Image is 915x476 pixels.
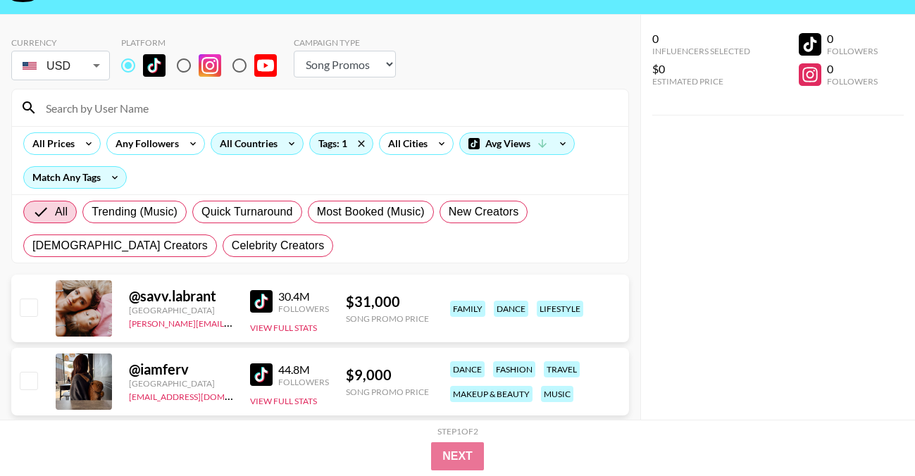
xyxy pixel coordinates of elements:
div: dance [450,361,485,377]
div: Campaign Type [294,37,396,48]
a: [EMAIL_ADDRESS][DOMAIN_NAME] [129,389,270,402]
span: New Creators [449,203,519,220]
div: Any Followers [107,133,182,154]
div: Song Promo Price [346,313,429,324]
div: 44.8M [278,363,329,377]
div: Avg Views [460,133,574,154]
div: [GEOGRAPHIC_DATA] [129,305,233,315]
div: Match Any Tags [24,167,126,188]
img: YouTube [254,54,277,77]
span: Trending (Music) [92,203,178,220]
div: Followers [827,76,878,87]
img: TikTok [143,54,166,77]
div: All Prices [24,133,77,154]
div: [GEOGRAPHIC_DATA] [129,378,233,389]
input: Search by User Name [37,96,620,119]
button: View Full Stats [250,396,317,406]
span: Celebrity Creators [232,237,325,254]
div: dance [494,301,528,317]
div: 0 [827,32,878,46]
div: @ savv.labrant [129,287,233,305]
button: Next [431,442,484,470]
div: makeup & beauty [450,386,533,402]
div: @ iamferv [129,361,233,378]
div: travel [544,361,580,377]
div: Platform [121,37,288,48]
div: $0 [652,62,750,76]
div: USD [14,54,107,78]
div: Influencers Selected [652,46,750,56]
div: 0 [652,32,750,46]
img: Instagram [199,54,221,77]
div: All Countries [211,133,280,154]
div: $ 31,000 [346,293,429,311]
div: family [450,301,485,317]
a: [PERSON_NAME][EMAIL_ADDRESS][DOMAIN_NAME] [129,315,337,329]
div: fashion [493,361,535,377]
div: Estimated Price [652,76,750,87]
div: music [541,386,573,402]
span: All [55,203,68,220]
span: [DEMOGRAPHIC_DATA] Creators [32,237,208,254]
div: Song Promo Price [346,387,429,397]
div: Currency [11,37,110,48]
div: 0 [827,62,878,76]
img: TikTok [250,290,273,313]
div: Followers [827,46,878,56]
button: View Full Stats [250,322,317,333]
span: Most Booked (Music) [317,203,425,220]
div: Followers [278,377,329,387]
div: $ 9,000 [346,366,429,384]
div: Tags: 1 [310,133,373,154]
div: Followers [278,303,329,314]
span: Quick Turnaround [201,203,293,220]
div: 30.4M [278,289,329,303]
div: All Cities [380,133,430,154]
iframe: Drift Widget Chat Controller [845,406,898,459]
img: TikTok [250,363,273,386]
div: lifestyle [537,301,583,317]
div: Step 1 of 2 [437,426,478,437]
